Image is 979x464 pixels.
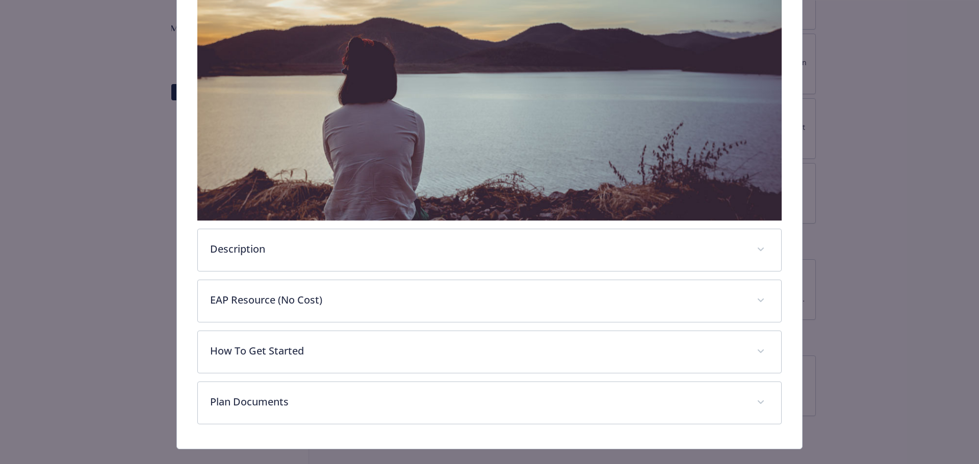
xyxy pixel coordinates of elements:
[198,229,782,271] div: Description
[198,331,782,373] div: How To Get Started
[210,241,745,257] p: Description
[198,382,782,424] div: Plan Documents
[210,343,745,359] p: How To Get Started
[198,280,782,322] div: EAP Resource (No Cost)
[210,292,745,308] p: EAP Resource (No Cost)
[210,394,745,410] p: Plan Documents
